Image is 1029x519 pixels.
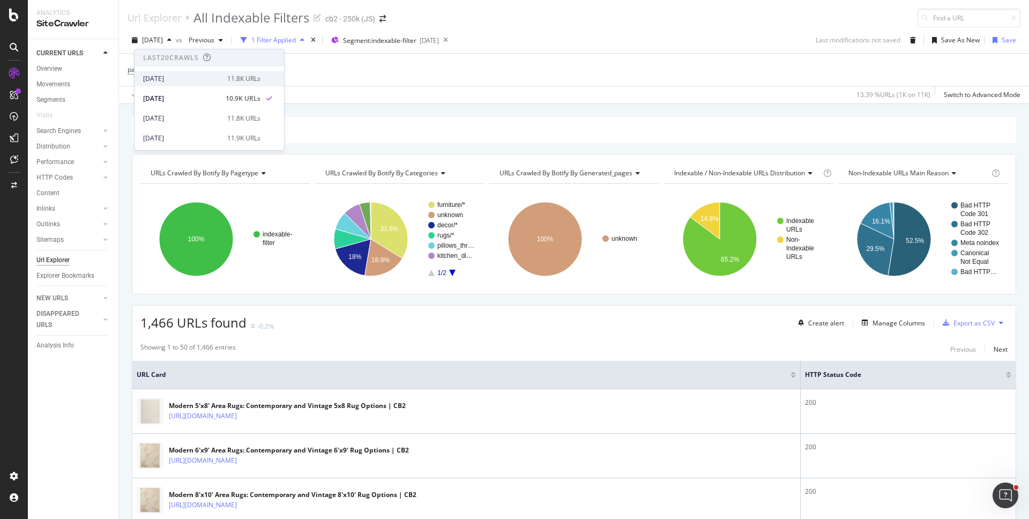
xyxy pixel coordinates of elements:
span: Segment: indexable-filter [343,36,416,45]
div: Visits [36,110,53,121]
text: URLs [786,253,802,261]
button: 1 Filter Applied [236,32,309,49]
div: 10.9K URLs [226,94,260,103]
a: Explorer Bookmarks [36,270,111,281]
text: Not Equal [960,258,989,265]
div: Modern 5'x8' Area Rugs: Contemporary and Vintage 5x8 Rug Options | CB2 [169,401,406,411]
div: Inlinks [36,203,55,214]
span: URLs Crawled By Botify By pagetype [151,168,258,177]
div: Create alert [808,318,844,328]
div: Last modifications not saved [816,35,900,45]
a: Overview [36,63,111,75]
button: Next [994,343,1008,355]
h4: Indexable / Non-Indexable URLs Distribution [672,165,821,182]
text: Non- [786,236,800,243]
a: Analysis Info [36,340,111,351]
button: Segment:indexable-filter[DATE] [327,32,439,49]
a: [URL][DOMAIN_NAME] [169,500,237,510]
a: Performance [36,157,100,168]
div: DISAPPEARED URLS [36,308,91,331]
svg: A chart. [315,192,484,286]
text: 85.2% [721,256,739,263]
div: 11.8K URLs [227,74,260,84]
span: URL Card [137,370,788,380]
div: 13.39 % URLs ( 1K on 11K ) [856,90,930,99]
text: filter [263,239,275,247]
text: furniture/* [437,201,465,209]
div: cb2 - 250k (JS) [325,13,375,24]
div: 1 Filter Applied [251,35,296,45]
div: All Indexable Filters [193,9,309,27]
div: 200 [805,442,1011,452]
div: A chart. [489,192,659,286]
span: URLs Crawled By Botify By generated_pages [499,168,632,177]
div: arrow-right-arrow-left [379,15,386,23]
a: DISAPPEARED URLS [36,308,100,331]
text: 1/2 [437,269,446,277]
div: Export as CSV [953,318,995,328]
a: Distribution [36,141,100,152]
text: Code 302 [960,229,988,236]
div: NEW URLS [36,293,68,304]
button: Apply [128,86,159,103]
a: Outlinks [36,219,100,230]
h4: Non-Indexable URLs Main Reason [846,165,989,182]
div: Save [1002,35,1016,45]
span: Indexable / Non-Indexable URLs distribution [674,168,805,177]
span: Previous [184,35,214,45]
div: Distribution [36,141,70,152]
text: 18% [348,253,361,261]
div: Analytics [36,9,110,18]
img: main image [137,398,163,425]
div: Sitemaps [36,234,64,246]
div: SiteCrawler [36,18,110,30]
text: 33.8% [380,225,398,233]
div: A chart. [664,192,833,286]
div: A chart. [140,192,310,286]
text: Bad HTTP [960,202,990,209]
div: Modern 8'x10' Area Rugs: Contemporary and Vintage 8'x10' Rug Options | CB2 [169,490,416,500]
div: Performance [36,157,74,168]
img: main image [137,487,163,514]
div: [DATE] [143,74,221,84]
div: Explorer Bookmarks [36,270,94,281]
text: 100% [537,235,554,243]
text: 100% [188,235,205,243]
button: Switch to Advanced Mode [939,86,1020,103]
div: Save As New [941,35,980,45]
button: Create alert [794,314,844,331]
text: unknown [612,235,637,242]
text: Bad HTTP [960,220,990,228]
div: CURRENT URLS [36,48,83,59]
div: [DATE] [143,94,219,103]
text: Indexable [786,244,814,252]
div: -0.2% [257,322,274,331]
div: Url Explorer [36,255,70,266]
div: Movements [36,79,70,90]
svg: A chart. [838,192,1008,286]
a: Movements [36,79,111,90]
div: Content [36,188,59,199]
span: 1,466 URLs found [140,314,247,331]
h4: URLs Crawled By Botify By pagetype [148,165,300,182]
div: 11.8K URLs [227,114,260,123]
text: 29.5% [867,246,885,253]
div: Modern 6'x9' Area Rugs: Contemporary and Vintage 6'x9' Rug Options | CB2 [169,446,409,455]
text: URLs [786,226,802,233]
text: indexable- [263,231,292,238]
text: Meta noindex [960,239,999,247]
a: Search Engines [36,125,100,137]
text: kitchen_di… [437,252,473,259]
button: Export as CSV [938,314,995,331]
h4: URLs Crawled By Botify By categories [323,165,475,182]
button: Save As New [928,32,980,49]
span: vs [176,35,184,45]
a: [URL][DOMAIN_NAME] [169,411,237,421]
text: Canonical [960,249,989,257]
text: unknown [437,211,463,219]
img: main image [137,442,163,469]
a: [URL][DOMAIN_NAME] [169,455,237,466]
iframe: Intercom live chat [993,483,1018,508]
button: [DATE] [128,32,176,49]
span: URLs Crawled By Botify By categories [325,168,438,177]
